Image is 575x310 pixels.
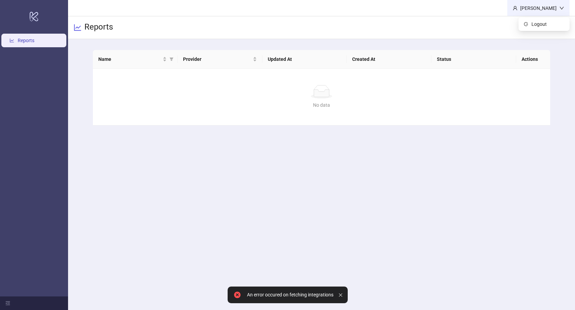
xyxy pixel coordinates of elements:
[73,23,82,32] span: line-chart
[93,50,178,69] th: Name
[431,50,516,69] th: Status
[517,4,559,12] div: [PERSON_NAME]
[513,6,517,11] span: user
[247,292,333,298] div: An error occured on fetching integrations
[262,50,347,69] th: Updated At
[98,55,161,63] span: Name
[347,50,431,69] th: Created At
[169,57,174,61] span: filter
[559,6,564,11] span: down
[531,20,564,28] span: Logout
[84,22,113,33] h3: Reports
[5,301,10,306] span: menu-fold
[516,50,550,69] th: Actions
[183,55,251,63] span: Provider
[101,101,542,109] div: No data
[524,22,529,26] span: logout
[178,50,262,69] th: Provider
[168,54,175,64] span: filter
[18,38,34,43] a: Reports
